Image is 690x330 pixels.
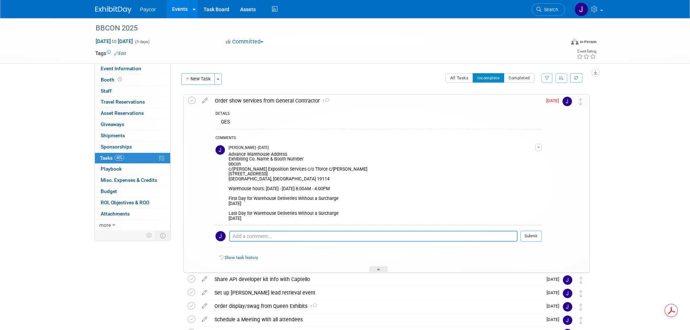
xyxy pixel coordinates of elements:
[93,22,554,35] div: BBCON 2025
[95,119,170,130] a: Giveaways
[320,99,329,104] span: 1
[134,39,150,44] span: (3 days)
[216,117,542,129] div: GES
[198,303,211,309] a: edit
[114,155,124,160] span: 40%
[101,110,144,116] span: Asset Reservations
[574,3,588,16] img: Jenny Campbell
[95,130,170,141] a: Shipments
[95,197,170,208] a: ROI, Objectives & ROO
[143,231,156,240] td: Personalize Event Tab Strip
[216,135,542,142] div: COMMENTS
[101,211,130,217] span: Attachments
[95,142,170,153] a: Sponsorships
[95,86,170,97] a: Staff
[211,95,542,107] div: Order show services from General Contractor
[114,51,126,56] a: Edit
[155,231,170,240] td: Toggle Event Tabs
[579,304,583,310] i: Move task
[95,209,170,220] a: Attachments
[571,39,578,45] img: Format-Inperson.png
[101,133,125,138] span: Shipments
[225,255,258,260] a: Show task history
[198,289,211,296] a: edit
[95,38,133,45] span: [DATE] [DATE]
[570,73,582,83] a: Refresh
[216,231,226,241] img: Jenny Campbell
[101,99,145,105] span: Travel Reservations
[211,300,542,312] div: Order display/swag from Queen Exhibits
[95,75,170,85] a: Booth
[95,164,170,175] a: Playbook
[522,38,597,49] div: Event Format
[579,317,583,324] i: Move task
[211,287,542,299] div: Set up [PERSON_NAME] lead retrieval event
[473,73,504,83] button: Incomplete
[563,289,572,298] img: Jenny Campbell
[308,304,317,309] span: 1
[229,150,535,221] div: Advance Warehouse Address Exhibiting Co. Name & Booth Number bbcon c/[PERSON_NAME] Exposition Ser...
[100,155,124,161] span: Tasks
[216,145,225,155] img: Jenny Campbell
[211,273,542,285] div: Share API developer kit info with Captello
[101,188,117,194] span: Budget
[95,153,170,164] a: Tasks40%
[140,7,156,12] span: Paycor
[95,63,170,74] a: Event Information
[532,3,565,16] a: Search
[101,121,124,127] span: Giveaways
[95,50,126,57] td: Tags
[547,304,563,309] span: [DATE]
[546,98,563,103] span: [DATE]
[101,88,112,94] span: Staff
[216,111,542,117] div: DETAILS
[520,231,542,242] button: Submit
[101,200,149,205] span: ROI, Objectives & ROO
[541,7,558,12] span: Search
[547,277,563,282] span: [DATE]
[101,77,123,83] span: Booth
[211,313,542,326] div: Schedule a Meeting with all attendees
[504,73,535,83] button: Completed
[111,38,118,44] span: to
[577,50,596,53] div: Event Rating
[95,186,170,197] a: Budget
[563,316,572,325] img: Jenny Campbell
[547,317,563,322] span: [DATE]
[579,98,582,105] i: Move task
[101,166,122,172] span: Playbook
[223,38,266,46] button: Committed
[198,316,211,323] a: edit
[95,108,170,119] a: Asset Reservations
[580,39,597,45] div: In-Person
[229,145,269,150] span: [PERSON_NAME] - [DATE]
[198,276,211,283] a: edit
[116,77,123,82] span: Booth not reserved yet
[579,277,583,284] i: Move task
[101,66,141,71] span: Event Information
[579,290,583,297] i: Move task
[547,290,563,295] span: [DATE]
[101,144,132,150] span: Sponsorships
[95,97,170,108] a: Travel Reservations
[563,302,572,312] img: Jenny Campbell
[563,97,572,106] img: Jenny Campbell
[198,97,211,104] a: edit
[181,73,215,85] button: New Task
[101,177,157,183] span: Misc. Expenses & Credits
[563,275,572,285] img: Jenny Campbell
[99,222,111,228] span: more
[95,6,131,13] img: ExhibitDay
[95,175,170,186] a: Misc. Expenses & Credits
[95,220,170,231] a: more
[446,73,473,83] button: All Tasks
